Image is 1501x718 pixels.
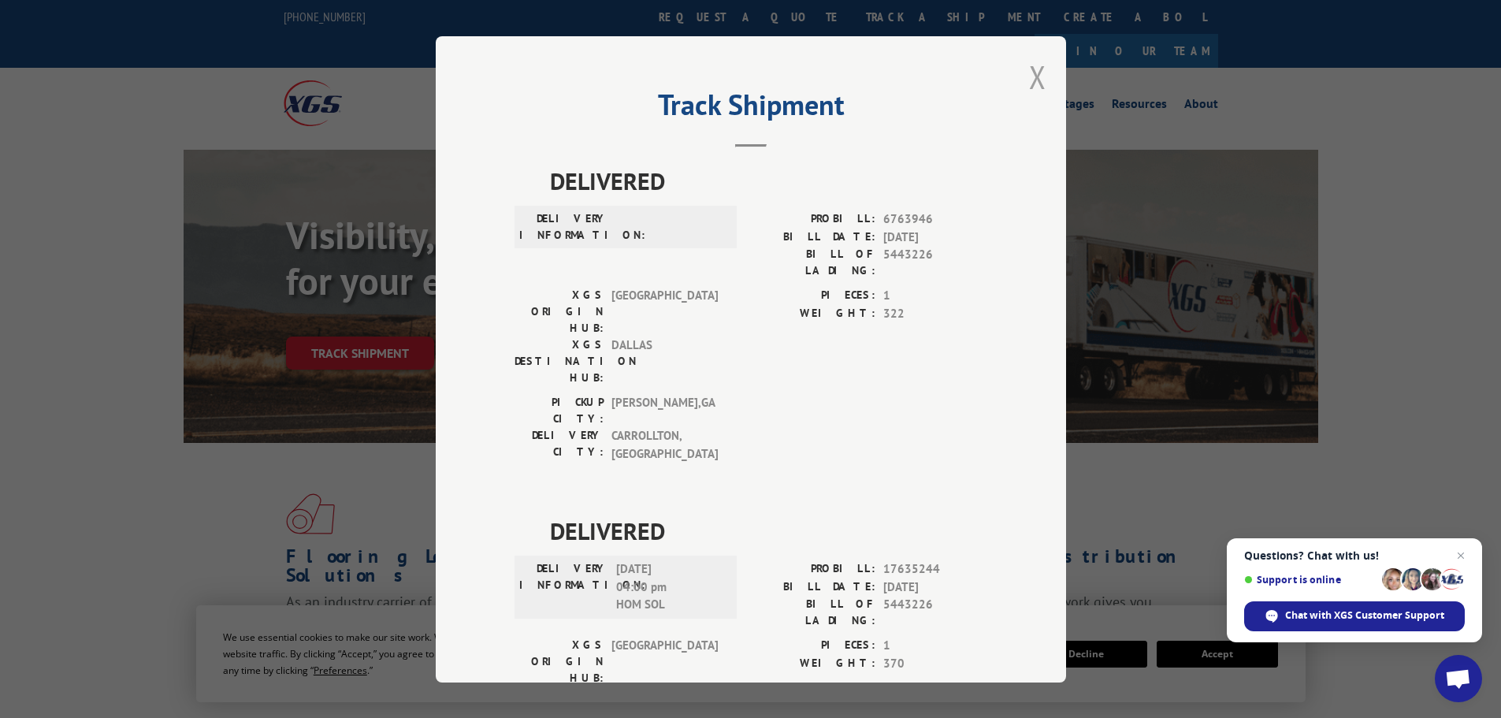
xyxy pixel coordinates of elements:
[751,596,875,629] label: BILL OF LADING:
[515,337,604,386] label: XGS DESTINATION HUB:
[611,427,718,463] span: CARROLLTON , [GEOGRAPHIC_DATA]
[883,560,987,578] span: 17635244
[751,578,875,596] label: BILL DATE:
[1029,56,1046,98] button: Close modal
[751,654,875,672] label: WEIGHT:
[883,637,987,655] span: 1
[519,560,608,614] label: DELIVERY INFORMATION:
[883,596,987,629] span: 5443226
[550,513,987,549] span: DELIVERED
[1244,574,1377,586] span: Support is online
[611,337,718,386] span: DALLAS
[515,427,604,463] label: DELIVERY CITY:
[515,94,987,124] h2: Track Shipment
[883,304,987,322] span: 322
[616,560,723,614] span: [DATE] 04:00 pm HOM SOL
[751,637,875,655] label: PIECES:
[1435,655,1482,702] div: Open chat
[883,578,987,596] span: [DATE]
[515,287,604,337] label: XGS ORIGIN HUB:
[550,163,987,199] span: DELIVERED
[611,637,718,686] span: [GEOGRAPHIC_DATA]
[883,210,987,229] span: 6763946
[611,394,718,427] span: [PERSON_NAME] , GA
[515,394,604,427] label: PICKUP CITY:
[1451,546,1470,565] span: Close chat
[751,228,875,246] label: BILL DATE:
[611,287,718,337] span: [GEOGRAPHIC_DATA]
[1244,549,1465,562] span: Questions? Chat with us!
[883,228,987,246] span: [DATE]
[751,246,875,279] label: BILL OF LADING:
[883,654,987,672] span: 370
[883,287,987,305] span: 1
[519,210,608,244] label: DELIVERY INFORMATION:
[1285,608,1444,623] span: Chat with XGS Customer Support
[751,304,875,322] label: WEIGHT:
[751,210,875,229] label: PROBILL:
[751,287,875,305] label: PIECES:
[883,246,987,279] span: 5443226
[751,560,875,578] label: PROBILL:
[515,637,604,686] label: XGS ORIGIN HUB:
[1244,601,1465,631] div: Chat with XGS Customer Support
